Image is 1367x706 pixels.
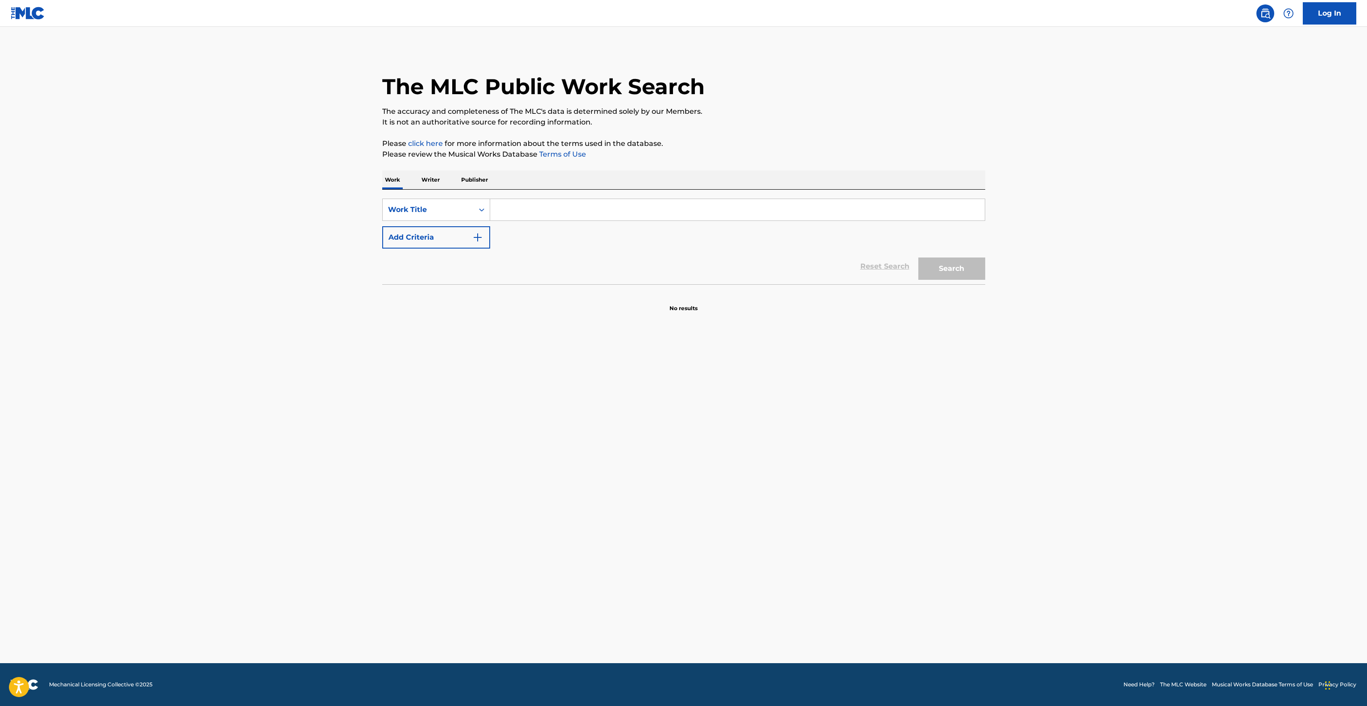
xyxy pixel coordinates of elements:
p: Publisher [458,170,491,189]
img: logo [11,679,38,690]
div: Work Title [388,204,468,215]
form: Search Form [382,199,985,284]
a: click here [408,139,443,148]
a: Need Help? [1123,681,1155,689]
span: Mechanical Licensing Collective © 2025 [49,681,153,689]
iframe: Chat Widget [1322,663,1367,706]
div: Drag [1325,672,1330,699]
p: Please for more information about the terms used in the database. [382,138,985,149]
img: MLC Logo [11,7,45,20]
a: Log In [1303,2,1356,25]
a: Musical Works Database Terms of Use [1212,681,1313,689]
img: search [1260,8,1271,19]
p: Writer [419,170,442,189]
img: 9d2ae6d4665cec9f34b9.svg [472,232,483,243]
a: Terms of Use [537,150,586,158]
p: Please review the Musical Works Database [382,149,985,160]
p: It is not an authoritative source for recording information. [382,117,985,128]
a: Public Search [1256,4,1274,22]
p: The accuracy and completeness of The MLC's data is determined solely by our Members. [382,106,985,117]
p: Work [382,170,403,189]
h1: The MLC Public Work Search [382,73,705,100]
div: Help [1280,4,1297,22]
a: Privacy Policy [1318,681,1356,689]
button: Add Criteria [382,226,490,249]
img: help [1283,8,1294,19]
p: No results [669,294,698,312]
a: The MLC Website [1160,681,1206,689]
